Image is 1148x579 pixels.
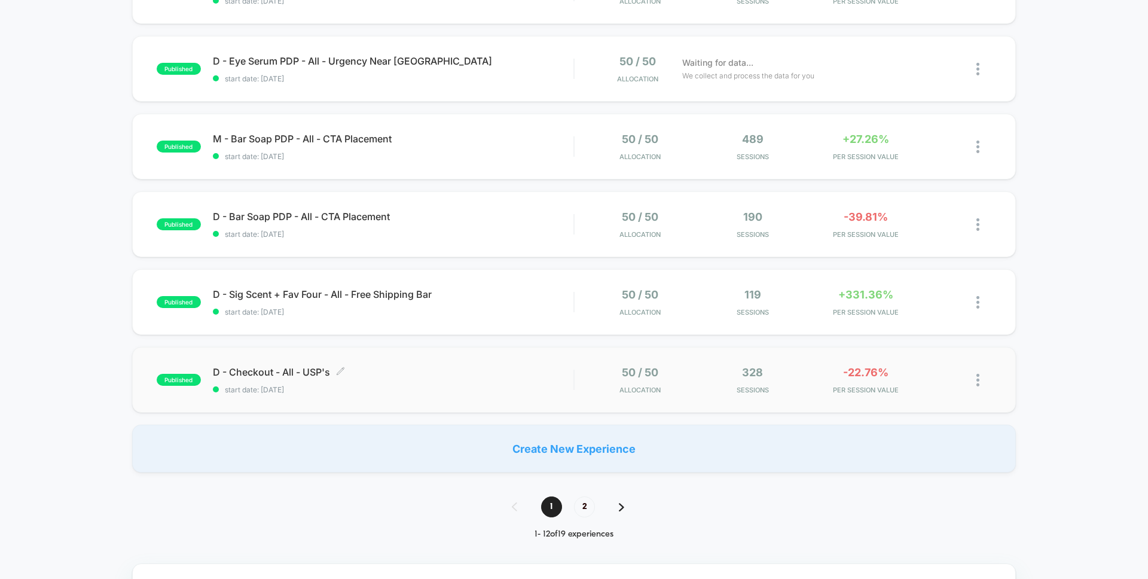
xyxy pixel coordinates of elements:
span: Allocation [619,386,661,394]
span: +27.26% [842,133,889,145]
span: start date: [DATE] [213,230,573,239]
span: Waiting for data... [682,56,753,69]
span: M - Bar Soap PDP - All - CTA Placement [213,133,573,145]
span: published [157,296,201,308]
span: +331.36% [838,288,893,301]
span: PER SESSION VALUE [812,230,919,239]
span: 489 [742,133,764,145]
span: start date: [DATE] [213,74,573,83]
span: D - Bar Soap PDP - All - CTA Placement [213,211,573,223]
span: start date: [DATE] [213,385,573,394]
span: D - Eye Serum PDP - All - Urgency Near [GEOGRAPHIC_DATA] [213,55,573,67]
span: 50 / 50 [622,211,658,223]
span: PER SESSION VALUE [812,308,919,316]
span: published [157,141,201,153]
span: We collect and process the data for you [682,70,814,81]
span: published [157,63,201,75]
span: -22.76% [843,366,889,379]
span: Allocation [619,230,661,239]
div: Create New Experience [132,425,1016,473]
span: Allocation [619,308,661,316]
span: -39.81% [844,211,888,223]
img: close [976,63,979,75]
span: 50 / 50 [622,366,658,379]
span: D - Checkout - All - USP's [213,366,573,378]
span: Allocation [619,153,661,161]
img: close [976,296,979,309]
span: 50 / 50 [619,55,656,68]
span: 1 [541,496,562,517]
img: close [976,374,979,386]
span: Sessions [700,230,807,239]
span: 50 / 50 [622,133,658,145]
span: Sessions [700,308,807,316]
span: 190 [743,211,762,223]
span: Sessions [700,153,807,161]
img: close [976,141,979,153]
span: PER SESSION VALUE [812,153,919,161]
span: PER SESSION VALUE [812,386,919,394]
span: published [157,218,201,230]
span: 2 [574,496,595,517]
span: 119 [744,288,761,301]
img: pagination forward [619,503,624,511]
span: Sessions [700,386,807,394]
span: start date: [DATE] [213,307,573,316]
span: 328 [742,366,763,379]
span: D - Sig Scent + Fav Four - All - Free Shipping Bar [213,288,573,300]
div: 1 - 12 of 19 experiences [500,529,648,540]
span: start date: [DATE] [213,152,573,161]
span: Allocation [617,75,658,83]
span: published [157,374,201,386]
span: 50 / 50 [622,288,658,301]
img: close [976,218,979,231]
